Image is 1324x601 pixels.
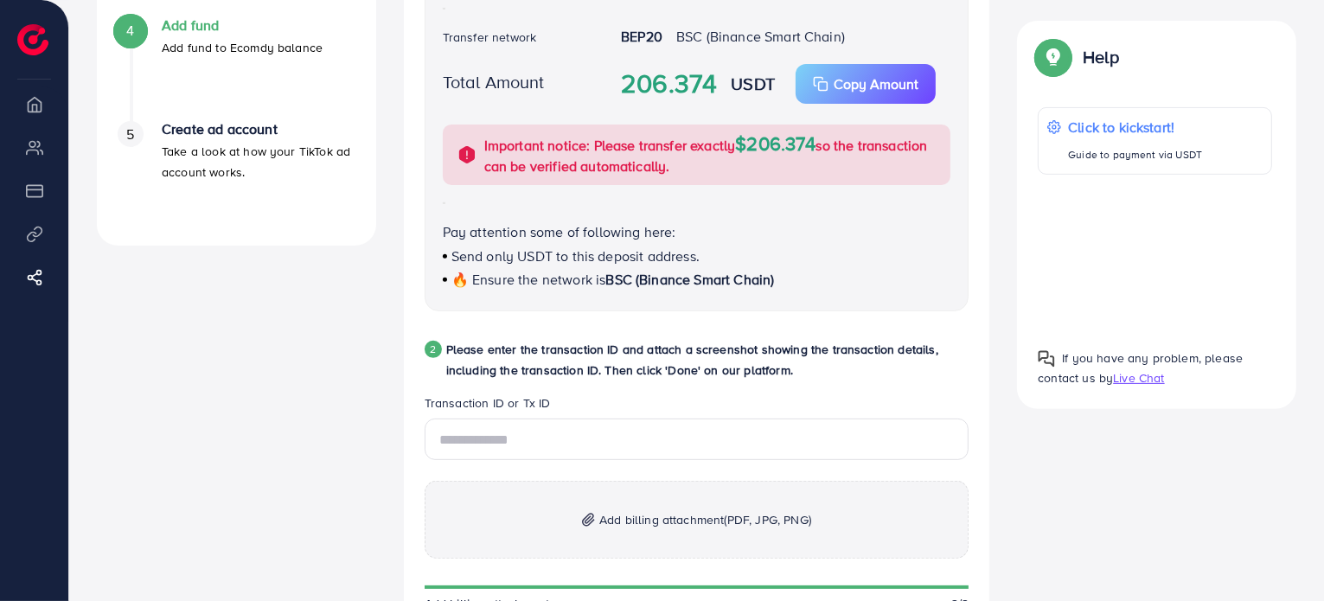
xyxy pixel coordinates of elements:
div: 2 [425,341,442,358]
img: logo [17,24,48,55]
p: Pay attention some of following here: [443,221,951,242]
span: 🔥 Ensure the network is [451,270,606,289]
span: Live Chat [1113,369,1164,387]
p: Take a look at how your TikTok ad account works. [162,141,355,182]
img: img [582,513,595,527]
img: Popup guide [1038,42,1069,73]
strong: BEP20 [621,27,662,46]
span: BSC (Binance Smart Chain) [676,27,845,46]
legend: Transaction ID or Tx ID [425,394,969,419]
p: Please enter the transaction ID and attach a screenshot showing the transaction details, includin... [446,339,969,380]
p: Add fund to Ecomdy balance [162,37,323,58]
button: Copy Amount [796,64,936,104]
span: $206.374 [735,130,816,157]
li: Add fund [97,17,376,121]
p: Help [1083,47,1119,67]
img: Popup guide [1038,350,1055,368]
p: Send only USDT to this deposit address. [443,246,951,266]
strong: USDT [731,71,775,96]
li: Create ad account [97,121,376,225]
h4: Add fund [162,17,323,34]
span: If you have any problem, please contact us by [1038,349,1243,387]
h4: Create ad account [162,121,355,137]
p: Click to kickstart! [1068,117,1202,137]
label: Transfer network [443,29,537,46]
span: BSC (Binance Smart Chain) [605,270,774,289]
label: Total Amount [443,69,545,94]
span: (PDF, JPG, PNG) [725,511,811,528]
p: Guide to payment via USDT [1068,144,1202,165]
p: Important notice: Please transfer exactly so the transaction can be verified automatically. [484,133,941,176]
span: 4 [126,21,134,41]
span: Add billing attachment [599,509,811,530]
strong: 206.374 [621,65,717,103]
p: Copy Amount [834,74,918,94]
span: 5 [126,125,134,144]
iframe: Chat [1250,523,1311,588]
img: alert [457,144,477,165]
